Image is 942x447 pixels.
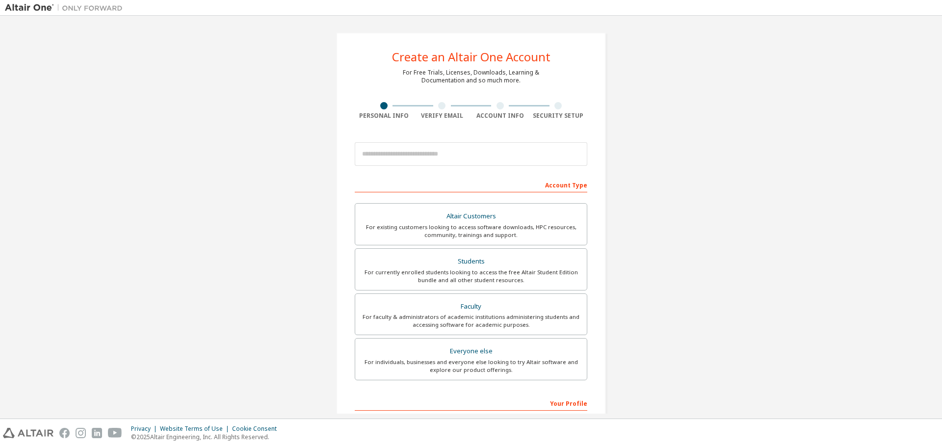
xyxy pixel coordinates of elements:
img: altair_logo.svg [3,428,53,438]
div: Cookie Consent [232,425,283,433]
div: Verify Email [413,112,471,120]
div: For individuals, businesses and everyone else looking to try Altair software and explore our prod... [361,358,581,374]
div: Your Profile [355,395,587,411]
div: For Free Trials, Licenses, Downloads, Learning & Documentation and so much more. [403,69,539,84]
div: Account Type [355,177,587,192]
img: linkedin.svg [92,428,102,438]
img: youtube.svg [108,428,122,438]
div: For currently enrolled students looking to access the free Altair Student Edition bundle and all ... [361,268,581,284]
p: © 2025 Altair Engineering, Inc. All Rights Reserved. [131,433,283,441]
div: For existing customers looking to access software downloads, HPC resources, community, trainings ... [361,223,581,239]
div: Faculty [361,300,581,314]
div: Create an Altair One Account [392,51,550,63]
div: Students [361,255,581,268]
img: Altair One [5,3,128,13]
div: Everyone else [361,344,581,358]
div: Security Setup [529,112,588,120]
div: For faculty & administrators of academic institutions administering students and accessing softwa... [361,313,581,329]
div: Personal Info [355,112,413,120]
img: facebook.svg [59,428,70,438]
div: Account Info [471,112,529,120]
img: instagram.svg [76,428,86,438]
div: Website Terms of Use [160,425,232,433]
div: Privacy [131,425,160,433]
div: Altair Customers [361,210,581,223]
